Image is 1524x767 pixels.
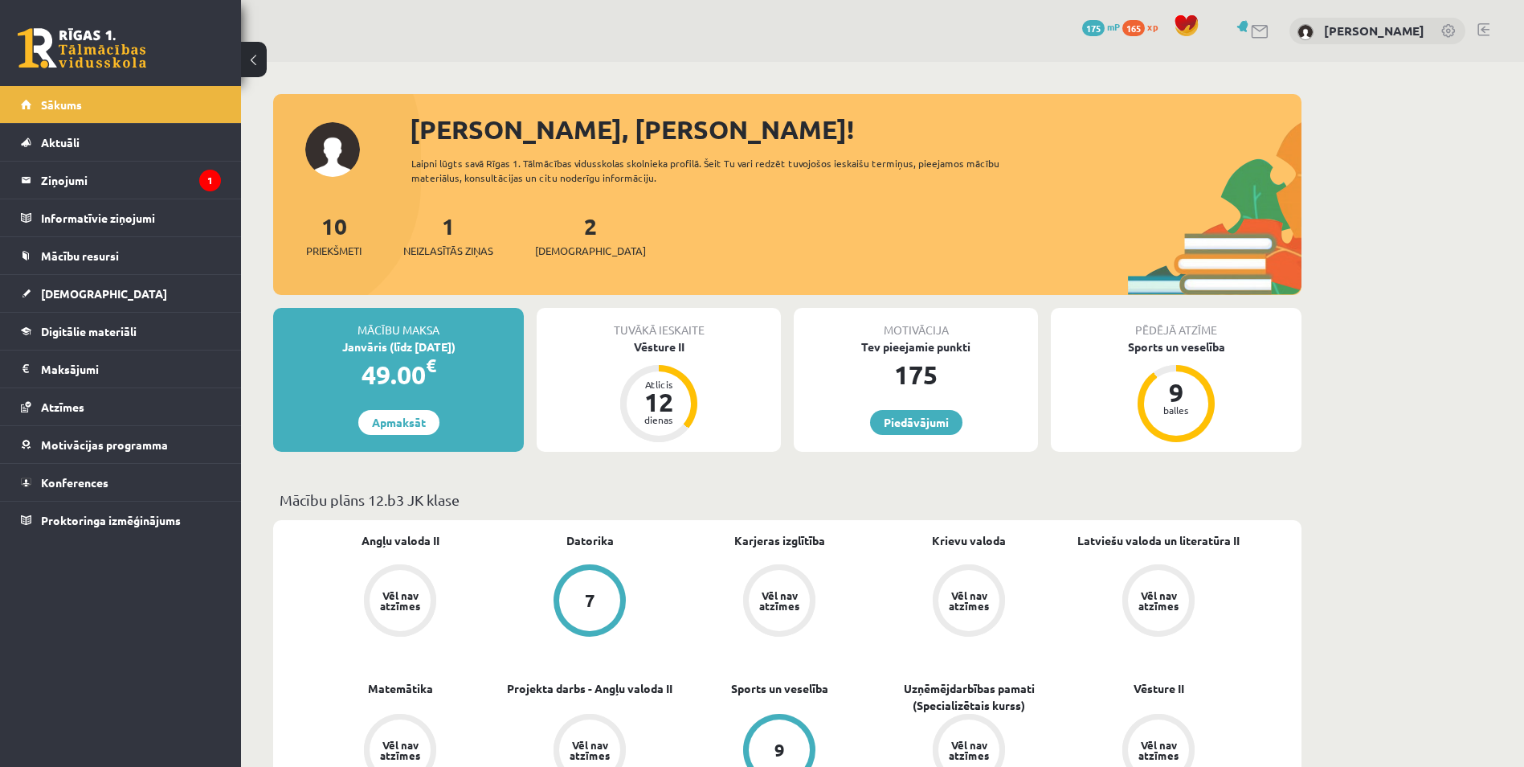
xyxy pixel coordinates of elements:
[1077,532,1240,549] a: Latviešu valoda un literatūra II
[495,564,684,640] a: 7
[1136,590,1181,611] div: Vēl nav atzīmes
[41,199,221,236] legend: Informatīvie ziņojumi
[794,308,1038,338] div: Motivācija
[41,475,108,490] span: Konferences
[874,680,1064,714] a: Uzņēmējdarbības pamati (Specializētais kurss)
[41,248,119,263] span: Mācību resursi
[535,211,646,259] a: 2[DEMOGRAPHIC_DATA]
[306,243,362,259] span: Priekšmeti
[21,351,221,388] a: Maksājumi
[378,590,423,611] div: Vēl nav atzīmes
[306,211,362,259] a: 10Priekšmeti
[635,415,683,425] div: dienas
[1082,20,1120,33] a: 175 mP
[1051,338,1301,445] a: Sports un veselība 9 balles
[199,170,221,191] i: 1
[1082,20,1105,36] span: 175
[1134,680,1184,697] a: Vēsture II
[426,354,436,377] span: €
[537,308,781,338] div: Tuvākā ieskaite
[774,741,785,759] div: 9
[21,86,221,123] a: Sākums
[567,740,612,761] div: Vēl nav atzīmes
[18,28,146,68] a: Rīgas 1. Tālmācības vidusskola
[684,564,874,640] a: Vēl nav atzīmes
[21,426,221,463] a: Motivācijas programma
[946,740,991,761] div: Vēl nav atzīmes
[403,243,493,259] span: Neizlasītās ziņas
[1064,564,1253,640] a: Vēl nav atzīmes
[21,237,221,274] a: Mācību resursi
[946,590,991,611] div: Vēl nav atzīmes
[21,275,221,312] a: [DEMOGRAPHIC_DATA]
[403,211,493,259] a: 1Neizlasītās ziņas
[537,338,781,445] a: Vēsture II Atlicis 12 dienas
[635,389,683,415] div: 12
[874,564,1064,640] a: Vēl nav atzīmes
[41,324,137,338] span: Digitālie materiāli
[507,680,672,697] a: Projekta darbs - Angļu valoda II
[794,355,1038,394] div: 175
[21,502,221,539] a: Proktoringa izmēģinājums
[358,410,439,435] a: Apmaksāt
[41,351,221,388] legend: Maksājumi
[41,286,167,301] span: [DEMOGRAPHIC_DATA]
[273,338,524,355] div: Janvāris (līdz [DATE])
[1324,23,1424,39] a: [PERSON_NAME]
[273,355,524,394] div: 49.00
[362,532,439,549] a: Angļu valoda II
[932,532,1006,549] a: Krievu valoda
[535,243,646,259] span: [DEMOGRAPHIC_DATA]
[1122,20,1166,33] a: 165 xp
[305,564,495,640] a: Vēl nav atzīmes
[21,124,221,161] a: Aktuāli
[566,532,614,549] a: Datorika
[1136,740,1181,761] div: Vēl nav atzīmes
[21,388,221,425] a: Atzīmes
[1051,308,1301,338] div: Pēdējā atzīme
[794,338,1038,355] div: Tev pieejamie punkti
[41,400,84,414] span: Atzīmes
[41,437,168,452] span: Motivācijas programma
[757,590,802,611] div: Vēl nav atzīmes
[1107,20,1120,33] span: mP
[410,110,1301,149] div: [PERSON_NAME], [PERSON_NAME]!
[1051,338,1301,355] div: Sports un veselība
[21,464,221,501] a: Konferences
[585,592,595,609] div: 7
[1297,24,1314,40] img: Inga Revina
[273,308,524,338] div: Mācību maksa
[731,680,828,697] a: Sports un veselība
[1152,379,1200,405] div: 9
[21,199,221,236] a: Informatīvie ziņojumi
[411,156,1028,185] div: Laipni lūgts savā Rīgas 1. Tālmācības vidusskolas skolnieka profilā. Šeit Tu vari redzēt tuvojošo...
[734,532,825,549] a: Karjeras izglītība
[1122,20,1145,36] span: 165
[368,680,433,697] a: Matemātika
[1152,405,1200,415] div: balles
[21,313,221,350] a: Digitālie materiāli
[41,513,181,527] span: Proktoringa izmēģinājums
[870,410,962,435] a: Piedāvājumi
[41,97,82,112] span: Sākums
[41,135,80,150] span: Aktuāli
[537,338,781,355] div: Vēsture II
[41,162,221,199] legend: Ziņojumi
[1147,20,1158,33] span: xp
[635,379,683,389] div: Atlicis
[21,162,221,199] a: Ziņojumi1
[280,489,1295,511] p: Mācību plāns 12.b3 JK klase
[378,740,423,761] div: Vēl nav atzīmes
